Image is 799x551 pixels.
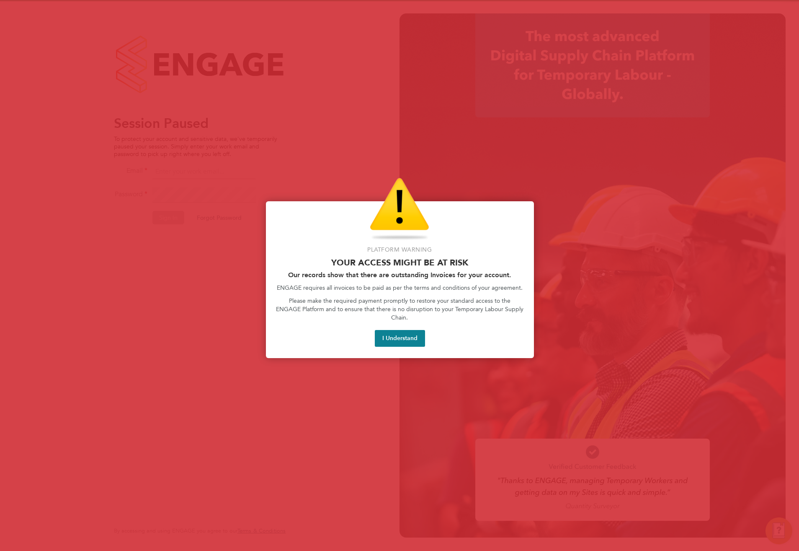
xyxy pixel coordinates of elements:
[266,201,534,358] div: Access At Risk
[276,297,524,322] p: Please make the required payment promptly to restore your standard access to the ENGAGE Platform ...
[276,271,524,279] h2: Our records show that there are outstanding Invoices for your account.
[276,246,524,254] p: Platform Warning
[276,284,524,292] p: ENGAGE requires all invoices to be paid as per the terms and conditions of your agreement.
[375,330,425,347] button: I Understand
[276,257,524,268] p: Your access might be at risk
[370,178,429,241] img: Warning Icon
